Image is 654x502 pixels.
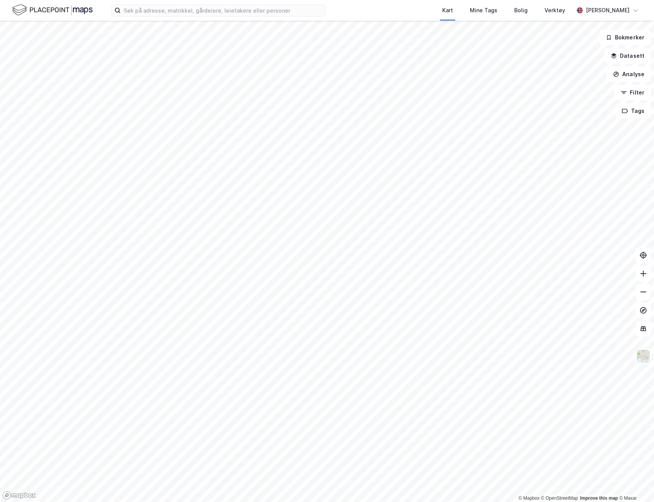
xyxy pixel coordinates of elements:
img: logo.f888ab2527a4732fd821a326f86c7f29.svg [12,3,93,17]
div: [PERSON_NAME] [586,6,629,15]
input: Søk på adresse, matrikkel, gårdeiere, leietakere eller personer [121,5,325,16]
button: Datasett [604,48,651,64]
button: Tags [615,103,651,119]
a: OpenStreetMap [541,495,578,501]
a: Mapbox [518,495,540,501]
div: Kontrollprogram for chat [616,465,654,502]
div: Kart [442,6,453,15]
iframe: Chat Widget [616,465,654,502]
div: Mine Tags [470,6,497,15]
img: Z [636,349,651,363]
div: Bolig [514,6,528,15]
button: Filter [614,85,651,100]
button: Bokmerker [599,30,651,45]
div: Verktøy [544,6,565,15]
a: Mapbox homepage [2,491,36,500]
a: Improve this map [580,495,618,501]
button: Analyse [607,67,651,82]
